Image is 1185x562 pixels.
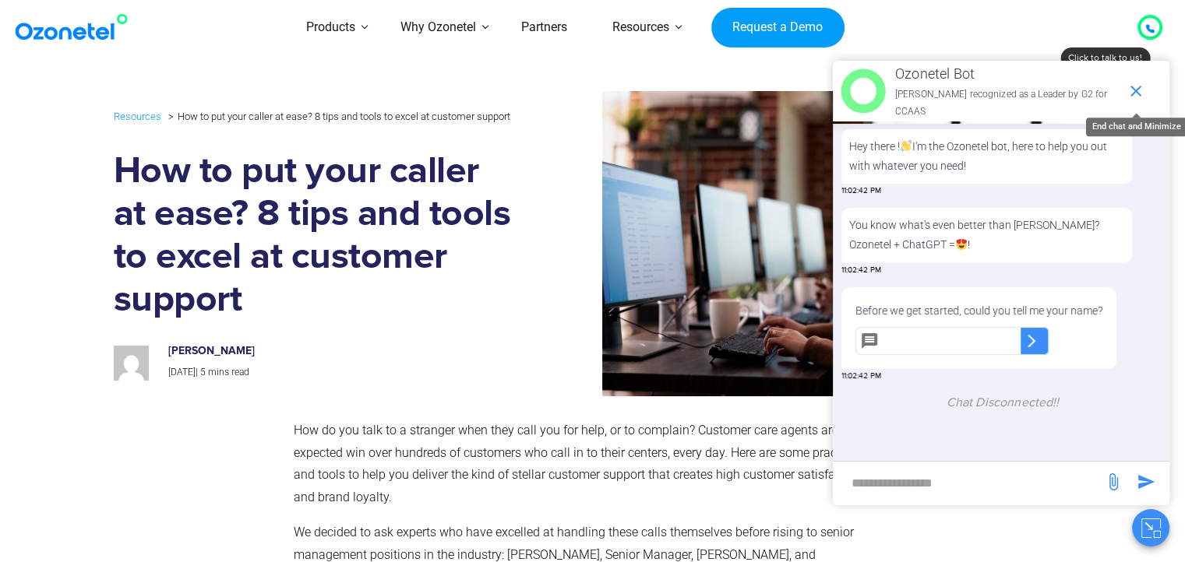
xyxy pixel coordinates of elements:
[1098,466,1129,497] span: send message
[168,345,497,358] h6: [PERSON_NAME]
[841,371,881,382] span: 11:02:42 PM
[168,364,497,381] p: |
[168,367,196,378] span: [DATE]
[1120,76,1151,107] span: end chat or minimize
[841,68,886,114] img: header
[200,367,206,378] span: 5
[901,140,912,151] img: 👋
[841,469,1096,497] div: new-msg-input
[208,367,249,378] span: mins read
[956,239,967,250] img: 😍
[895,61,1119,86] p: Ozonetel Bot
[849,216,1124,255] p: You know what's even better than [PERSON_NAME]? Ozonetel + ChatGPT = !
[114,107,161,125] a: Resources
[1130,466,1162,497] span: send message
[164,107,510,126] li: How to put your caller at ease? 8 tips and tools to excel at customer support
[849,137,1124,176] p: Hey there ! I'm the Ozonetel bot, here to help you out with whatever you need!
[895,86,1119,120] p: [PERSON_NAME] recognized as a Leader by G2 for CCAAS
[294,420,885,509] p: How do you talk to a stranger when they call you for help, or to complain? Customer care agents a...
[114,150,513,321] h1: How to put your caller at ease? 8 tips and tools to excel at customer support
[855,301,1102,321] p: Before we get started, could you tell me your name?
[841,185,881,197] span: 11:02:42 PM
[947,395,1060,410] span: Chat Disconnected!!
[1132,509,1169,546] button: Close chat
[841,265,881,276] span: 11:02:42 PM
[114,346,149,381] img: 4b37bf29a85883ff6b7148a8970fe41aab027afb6e69c8ab3d6dde174307cbd0
[711,8,845,48] a: Request a Demo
